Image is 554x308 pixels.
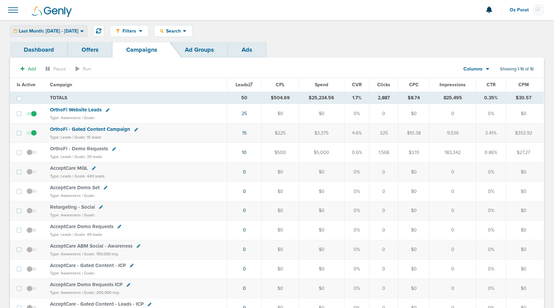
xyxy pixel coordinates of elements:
td: $0 [299,259,344,279]
small: Type: Leads [50,135,71,140]
td: 0% [345,220,369,240]
td: $0 [506,201,544,220]
span: Retargeting - Social [50,204,95,210]
span: OrthoFi - Demo Requests [50,146,108,152]
small: Type: Awareness [50,252,81,256]
td: 0 [430,279,476,298]
td: 0 [430,182,476,201]
td: 0 [369,182,398,201]
td: $0 [398,182,430,201]
td: 2,887 [369,92,398,104]
td: 0 [369,259,398,279]
a: 0 [243,266,246,272]
td: $0 [506,182,544,201]
td: $3,375 [299,123,344,143]
td: 0 [430,162,476,182]
td: $10.38 [398,123,430,143]
a: 15 [242,130,247,136]
a: 25 [242,111,247,116]
span: Impressions [440,82,466,88]
td: 0 [369,104,398,123]
small: Type: Awareness [50,193,81,198]
td: $0 [398,220,430,240]
span: Oz Porat [510,8,534,12]
td: 183,342 [430,143,476,162]
td: TOTALS [46,92,227,104]
img: Genly [32,6,72,17]
span: Is Active [17,82,36,88]
td: 0% [345,240,369,259]
td: 0.86% [476,143,506,162]
td: 0% [476,240,506,259]
td: 0% [345,182,369,201]
td: 1.7% [345,92,369,104]
small: Type: Leads [50,174,71,178]
a: Campaigns [112,42,171,58]
td: 0% [476,220,506,240]
small: | Goals: [82,115,95,120]
td: 0% [345,279,369,298]
td: 9,536 [430,123,476,143]
span: CPC [409,82,419,88]
a: Dashboard [10,42,68,58]
small: Type: Awareness [50,290,81,295]
td: 0.35% [476,92,506,104]
td: $5,000 [299,143,344,162]
span: AcceptCare Demo Requests ICP [50,281,122,288]
a: 0 [243,169,246,175]
a: Ads [228,42,266,58]
td: $0 [299,220,344,240]
span: Campaign [50,82,72,88]
td: $0 [398,240,430,259]
td: $0 [299,182,344,201]
td: 0 [369,279,398,298]
td: 0 [369,201,398,220]
td: $0 [262,220,299,240]
td: $0 [398,279,430,298]
td: $0 [506,162,544,182]
small: Type: Awareness [50,213,81,217]
td: $3.19 [398,143,430,162]
a: 0 [243,227,246,233]
span: CPL [276,82,285,88]
td: 0.6% [345,143,369,162]
td: $0 [506,220,544,240]
td: $353.92 [506,123,544,143]
td: $0 [506,279,544,298]
td: $0 [299,240,344,259]
small: Type: Awareness [50,271,81,275]
td: $504.69 [262,92,299,104]
span: CPM [518,82,529,88]
span: Search [164,28,183,34]
td: 3.41% [476,123,506,143]
small: Type: Leads [50,232,71,237]
td: $225 [262,123,299,143]
span: AcceptCare - Gated Content - ICP [50,262,126,268]
span: Last Month: [DATE] - [DATE] [19,29,79,34]
small: | Goals: 440 leads [72,174,105,178]
td: $27.27 [506,143,544,162]
a: Offers [68,42,112,58]
span: AcceptCare Demo Requests [50,223,113,229]
td: $8.74 [398,92,430,104]
td: $0 [262,279,299,298]
small: | Goals: 150,000 imp. [82,252,119,256]
td: $0 [299,279,344,298]
small: | Goals: 30 leads [72,154,102,159]
td: $25,234.56 [299,92,344,104]
small: | Goals: 200,000 imp. [82,290,120,295]
td: 0 [369,220,398,240]
td: 0% [476,182,506,201]
a: 0 [243,208,246,213]
td: 325 [369,123,398,143]
td: $0 [506,104,544,123]
span: CTR [487,82,496,88]
td: $500 [262,143,299,162]
td: 0 [430,240,476,259]
td: $0 [262,104,299,123]
td: 0 [430,201,476,220]
td: 0 [430,259,476,279]
small: | Goals: [82,213,95,217]
td: 0% [345,104,369,123]
a: 0 [243,247,246,252]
